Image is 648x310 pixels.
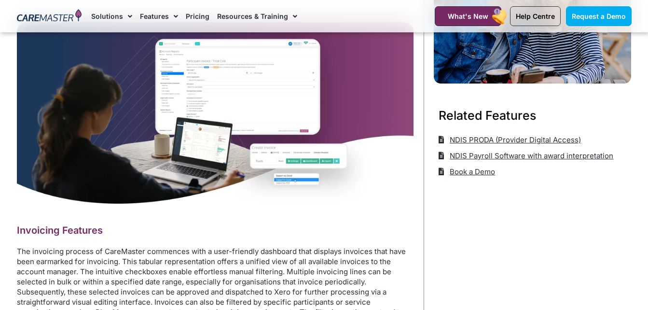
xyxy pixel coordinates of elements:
[448,12,488,20] span: What's New
[510,6,561,26] a: Help Centre
[516,12,555,20] span: Help Centre
[447,148,613,164] span: NDIS Payroll Software with award interpretation
[572,12,626,20] span: Request a Demo
[439,164,496,180] a: Book a Demo
[447,164,495,180] span: Book a Demo
[566,6,632,26] a: Request a Demo
[439,148,614,164] a: NDIS Payroll Software with award interpretation
[439,132,581,148] a: NDIS PRODA (Provider Digital Access)
[439,107,627,124] h3: Related Features
[435,6,501,26] a: What's New
[447,132,581,148] span: NDIS PRODA (Provider Digital Access)
[17,224,414,237] h2: Invoicing Features
[17,9,82,24] img: CareMaster Logo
